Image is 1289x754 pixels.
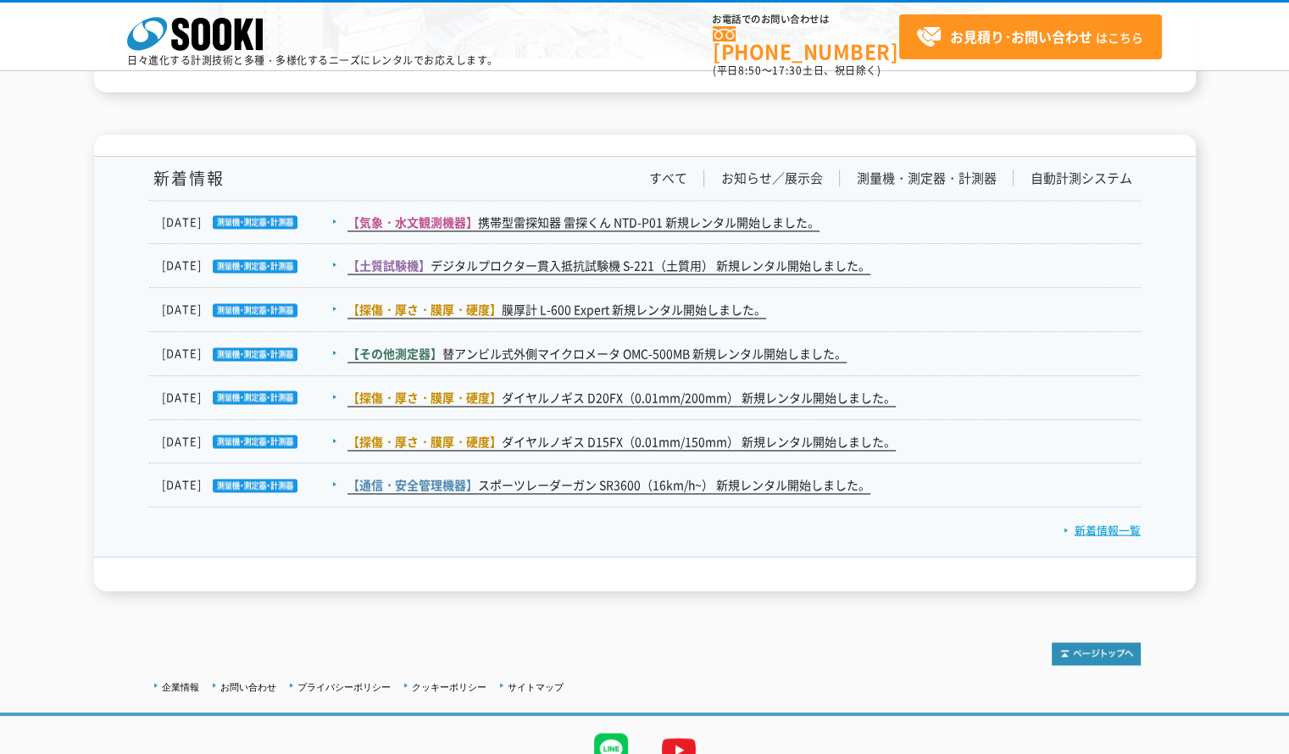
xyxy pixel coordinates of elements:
[162,257,346,274] dt: [DATE]
[347,213,820,231] a: 【気象・水文観測機器】携帯型雷探知器 雷探くん NTD-P01 新規レンタル開始しました。
[347,301,766,319] a: 【探傷・厚さ・膜厚・硬度】膜厚計 L-600 Expert 新規レンタル開始しました。
[347,213,478,230] span: 【気象・水文観測機器】
[202,259,297,273] img: 測量機・測定器・計測器
[347,476,478,493] span: 【通信・安全管理機器】
[127,55,498,65] p: 日々進化する計測技術と多種・多様化するニーズにレンタルでお応えします。
[202,303,297,317] img: 測量機・測定器・計測器
[347,433,502,450] span: 【探傷・厚さ・膜厚・硬度】
[347,389,896,407] a: 【探傷・厚さ・膜厚・硬度】ダイヤルノギス D20FX（0.01mm/200mm） 新規レンタル開始しました。
[772,63,803,78] span: 17:30
[1052,642,1141,665] img: トップページへ
[202,215,297,229] img: 測量機・測定器・計測器
[149,169,225,187] h1: 新着情報
[713,14,899,25] span: お電話でのお問い合わせは
[649,169,687,187] a: すべて
[1031,169,1132,187] a: 自動計測システム
[347,476,870,494] a: 【通信・安全管理機器】スポーツレーダーガン SR3600（16km/h~） 新規レンタル開始しました。
[162,213,346,231] dt: [DATE]
[857,169,997,187] a: 測量機・測定器・計測器
[347,389,502,406] span: 【探傷・厚さ・膜厚・硬度】
[713,63,881,78] span: (平日 ～ 土日、祝日除く)
[950,26,1092,47] strong: お見積り･お問い合わせ
[162,301,346,319] dt: [DATE]
[297,681,391,691] a: プライバシーポリシー
[347,345,847,363] a: 【その他測定器】替アンビル式外側マイクロメータ OMC-500MB 新規レンタル開始しました。
[347,257,431,274] span: 【土質試験機】
[162,476,346,494] dt: [DATE]
[202,391,297,404] img: 測量機・測定器・計測器
[508,681,564,691] a: サイトマップ
[916,25,1143,50] span: はこちら
[202,347,297,361] img: 測量機・測定器・計測器
[713,26,899,61] a: [PHONE_NUMBER]
[162,389,346,407] dt: [DATE]
[202,479,297,492] img: 測量機・測定器・計測器
[412,681,486,691] a: クッキーポリシー
[347,345,442,362] span: 【その他測定器】
[1064,521,1141,537] a: 新着情報一覧
[347,301,502,318] span: 【探傷・厚さ・膜厚・硬度】
[162,681,199,691] a: 企業情報
[721,169,823,187] a: お知らせ／展示会
[347,257,870,274] a: 【土質試験機】デジタルプロクター貫入抵抗試験機 S-221（土質用） 新規レンタル開始しました。
[738,63,762,78] span: 8:50
[162,345,346,363] dt: [DATE]
[347,433,896,451] a: 【探傷・厚さ・膜厚・硬度】ダイヤルノギス D15FX（0.01mm/150mm） 新規レンタル開始しました。
[162,433,346,451] dt: [DATE]
[899,14,1162,59] a: お見積り･お問い合わせはこちら
[202,435,297,448] img: 測量機・測定器・計測器
[220,681,276,691] a: お問い合わせ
